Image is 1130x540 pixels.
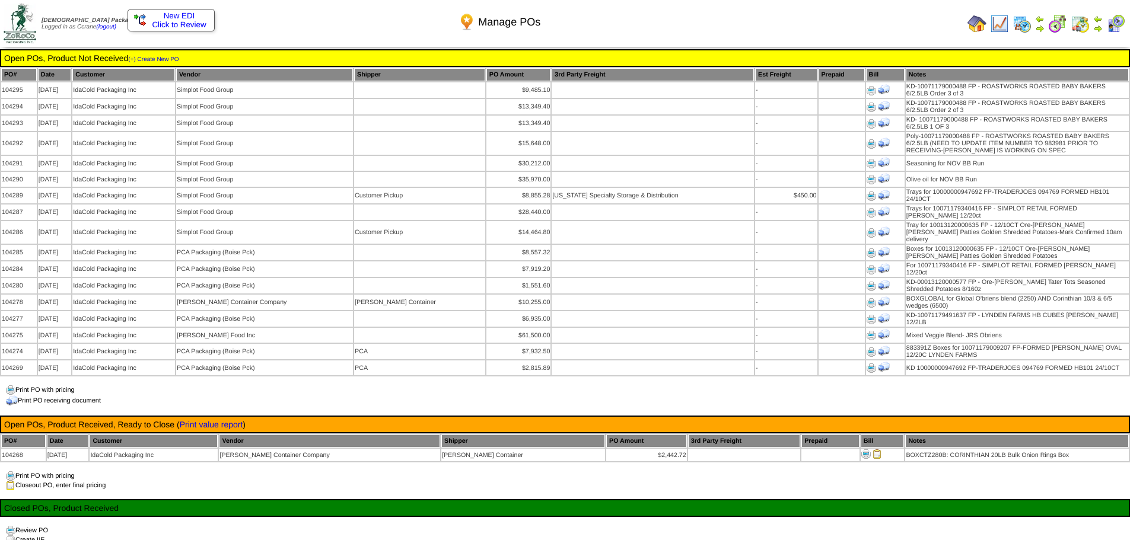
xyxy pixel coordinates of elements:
[867,363,876,373] img: Print
[867,228,876,238] img: Print
[1,116,37,131] td: 104293
[176,278,353,293] td: PCA Packaging (Boise Pck)
[755,311,817,327] td: -
[72,116,175,131] td: IdaCold Packaging Inc
[1071,14,1090,33] img: calendarinout.gif
[1,221,37,244] td: 104286
[6,385,15,395] img: print.gif
[1048,14,1067,33] img: calendarblend.gif
[487,140,550,147] div: $15,648.00
[354,344,485,359] td: PCA
[176,295,353,310] td: [PERSON_NAME] Container Company
[487,192,550,199] div: $8,855.28
[38,278,72,293] td: [DATE]
[906,344,1129,359] td: 883391Z Boxes for 10071179009207 FP-FORMED [PERSON_NAME] OVAL 12/20C LYNDEN FARMS
[72,172,175,187] td: IdaCold Packaging Inc
[38,311,72,327] td: [DATE]
[441,449,605,461] td: [PERSON_NAME] Container
[38,116,72,131] td: [DATE]
[176,261,353,277] td: PCA Packaging (Boise Pck)
[755,172,817,187] td: -
[38,99,72,114] td: [DATE]
[906,99,1129,114] td: KD-10071179000488 FP - ROASTWORKS ROASTED BABY BAKERS 6/2.5LB Order 2 of 3
[38,68,72,81] th: Date
[176,132,353,155] td: Simplot Food Group
[487,315,550,322] div: $6,935.00
[176,328,353,343] td: [PERSON_NAME] Food Inc
[487,348,550,355] div: $7,932.50
[487,87,550,94] div: $9,485.10
[906,278,1129,293] td: KD-00013120000577 FP - Ore-[PERSON_NAME] Tater Tots Seasoned Shredded Potatoes 8/160z
[72,261,175,277] td: IdaCold Packaging Inc
[1,449,46,461] td: 104268
[42,17,141,24] span: [DEMOGRAPHIC_DATA] Packaging
[4,419,1126,430] td: Open POs, Product Received, Ready to Close ( )
[867,265,876,274] img: Print
[1,360,37,375] td: 104269
[72,328,175,343] td: IdaCold Packaging Inc
[1,245,37,260] td: 104285
[867,119,876,129] img: Print
[755,68,817,81] th: Est Freight
[755,205,817,220] td: -
[1,205,37,220] td: 104287
[906,172,1129,187] td: Olive oil for NOV BB Run
[134,11,208,29] a: New EDI Click to Review
[878,312,890,324] img: Print Receiving Document
[176,221,353,244] td: Simplot Food Group
[478,16,540,28] span: Manage POs
[176,344,353,359] td: PCA Packaging (Boise Pck)
[487,282,550,289] div: $1,551.60
[4,503,1126,513] td: Closed POs, Product Received
[906,188,1129,203] td: Trays for 10000000947692 FP-TRADERJOES 094769 FORMED HB101 24/10CT
[756,192,816,199] div: $450.00
[755,116,817,131] td: -
[72,205,175,220] td: IdaCold Packaging Inc
[72,245,175,260] td: IdaCold Packaging Inc
[867,191,876,201] img: Print
[72,99,175,114] td: IdaCold Packaging Inc
[487,229,550,236] div: $14,464.80
[867,331,876,340] img: Print
[1,188,37,203] td: 104289
[906,132,1129,155] td: Poly-10071179000488 FP - ROASTWORKS ROASTED BABY BAKERS 6/2.5LB (NEED TO UPDATE ITEM NUMBER TO 98...
[441,434,605,448] th: Shipper
[96,24,116,30] a: (logout)
[878,100,890,112] img: Print Receiving Document
[6,395,18,407] img: truck.png
[755,245,817,260] td: -
[38,82,72,98] td: [DATE]
[906,221,1129,244] td: Tray for 10013120000635 FP - 12/10CT Ore-[PERSON_NAME] [PERSON_NAME] Patties Golden Shredded Pota...
[134,20,208,29] span: Click to Review
[487,160,550,167] div: $30,212.00
[38,344,72,359] td: [DATE]
[906,116,1129,131] td: KD- 10071179000488 FP - ROASTWORKS ROASTED BABY BAKERS 6/2.5LB 1 OF 3
[906,156,1129,171] td: Seasoning for NOV BB Run
[906,360,1129,375] td: KD 10000000947692 FP-TRADERJOES 094769 FORMED HB101 24/10CT
[878,345,890,357] img: Print Receiving Document
[38,328,72,343] td: [DATE]
[878,226,890,238] img: Print Receiving Document
[819,68,865,81] th: Prepaid
[861,449,871,459] img: Print
[487,120,550,127] div: $13,349.40
[906,82,1129,98] td: KD-10071179000488 FP - ROASTWORKS ROASTED BABY BAKERS 6/2.5LB Order 3 of 3
[354,68,485,81] th: Shipper
[176,82,353,98] td: Simplot Food Group
[90,434,218,448] th: Customer
[552,188,754,203] td: [US_STATE] Specialty Storage & Distribution
[72,295,175,310] td: IdaCold Packaging Inc
[176,172,353,187] td: Simplot Food Group
[801,434,860,448] th: Prepaid
[72,82,175,98] td: IdaCold Packaging Inc
[967,14,986,33] img: home.gif
[72,221,175,244] td: IdaCold Packaging Inc
[867,86,876,95] img: Print
[457,12,476,31] img: po.png
[755,99,817,114] td: -
[219,449,440,461] td: [PERSON_NAME] Container Company
[688,434,800,448] th: 3rd Party Freight
[867,103,876,112] img: Print
[755,132,817,155] td: -
[38,132,72,155] td: [DATE]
